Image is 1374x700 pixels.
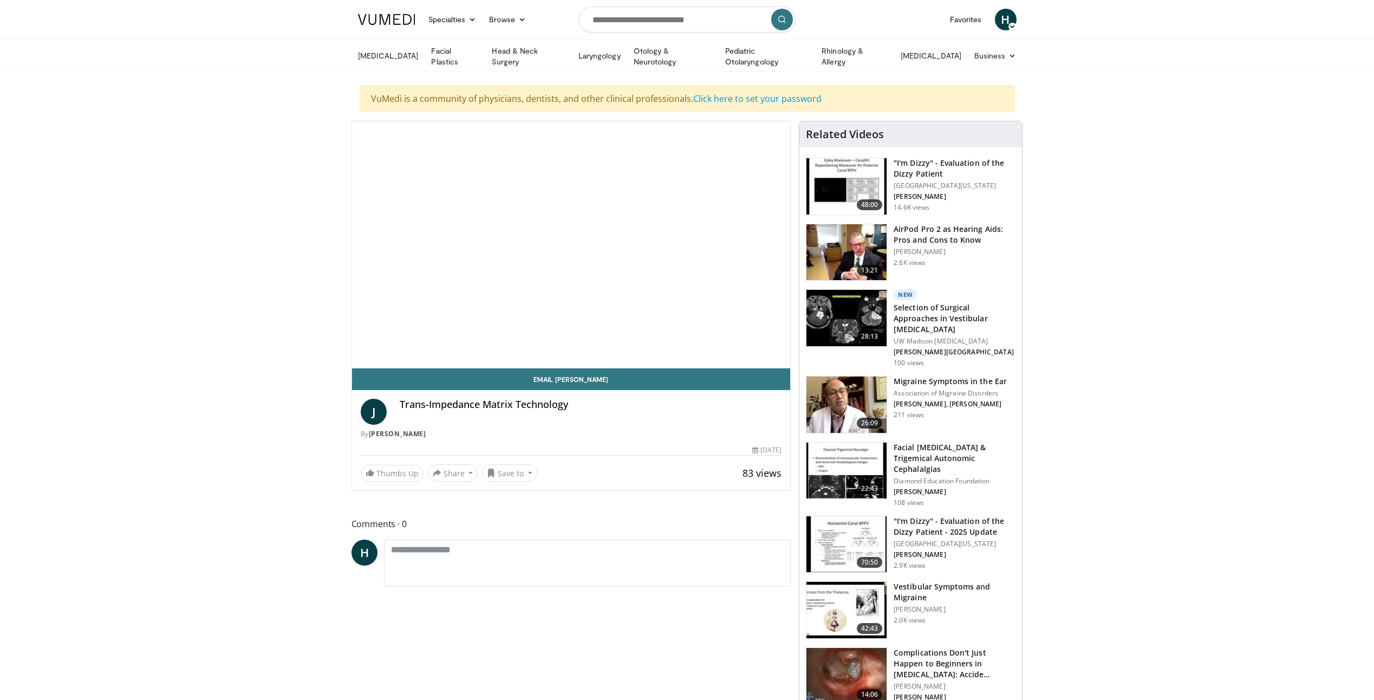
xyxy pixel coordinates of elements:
[815,46,894,67] a: Rhinology & Allergy
[894,477,1015,485] p: Diamond Education Foundation
[995,9,1017,30] a: H
[361,465,424,482] a: Thumbs Up
[806,128,884,141] h4: Related Videos
[894,224,1015,245] h3: AirPod Pro 2 as Hearing Aids: Pros and Cons to Know
[719,46,815,67] a: Pediatric Otolaryngology
[361,429,782,439] div: By
[806,582,887,638] img: 5981515a-14bc-4275-ad5e-7ce3b63924e5.150x105_q85_crop-smart_upscale.jpg
[894,647,1015,680] h3: Complications Don't Just Happen to Beginners in [MEDICAL_DATA]: Accide…
[894,258,926,267] p: 2.6K views
[857,557,883,568] span: 70:50
[894,605,1015,614] p: [PERSON_NAME]
[806,377,887,433] img: 8017e85c-b799-48eb-8797-5beb0e975819.150x105_q85_crop-smart_upscale.jpg
[894,400,1007,409] p: [PERSON_NAME], [PERSON_NAME]
[894,411,924,419] p: 211 views
[857,331,883,342] span: 28:13
[806,516,1015,573] a: 70:50 "I'm Dizzy" - Evaluation of the Dizzy Patient - 2025 Update [GEOGRAPHIC_DATA][US_STATE] [PE...
[894,550,1015,559] p: [PERSON_NAME]
[894,682,1015,691] p: [PERSON_NAME]
[806,443,887,499] img: 9c504c62-f944-444d-9dac-9c75b1a3ab98.150x105_q85_crop-smart_upscale.jpg
[894,359,924,367] p: 100 views
[351,45,425,67] a: [MEDICAL_DATA]
[369,429,426,438] a: [PERSON_NAME]
[894,616,926,625] p: 2.0K views
[806,224,1015,281] a: 13:21 AirPod Pro 2 as Hearing Aids: Pros and Cons to Know [PERSON_NAME] 2.6K views
[894,540,1015,548] p: [GEOGRAPHIC_DATA][US_STATE]
[485,46,571,67] a: Head & Neck Surgery
[806,224,887,281] img: a78774a7-53a7-4b08-bcf0-1e3aa9dc638f.150x105_q85_crop-smart_upscale.jpg
[894,488,1015,496] p: [PERSON_NAME]
[894,182,1015,190] p: [GEOGRAPHIC_DATA][US_STATE]
[743,466,782,479] span: 83 views
[894,45,968,67] a: [MEDICAL_DATA]
[894,376,1007,387] h3: Migraine Symptoms in the Ear
[352,368,791,390] a: Email [PERSON_NAME]
[894,348,1015,357] p: [PERSON_NAME][GEOGRAPHIC_DATA]
[693,93,822,105] a: Click here to set your password
[482,464,537,482] button: Save to
[351,540,377,566] a: H
[894,337,1015,346] p: UW Madison [MEDICAL_DATA]
[806,158,1015,215] a: 48:00 "I'm Dizzy" - Evaluation of the Dizzy Patient [GEOGRAPHIC_DATA][US_STATE] [PERSON_NAME] 14....
[351,517,791,531] span: Comments 0
[483,9,532,30] a: Browse
[752,445,782,455] div: [DATE]
[425,46,485,67] a: Facial Plastics
[857,623,883,634] span: 42:43
[857,199,883,210] span: 48:00
[894,203,929,212] p: 14.6K views
[857,483,883,494] span: 22:43
[894,248,1015,256] p: [PERSON_NAME]
[579,7,796,33] input: Search topics, interventions
[894,192,1015,201] p: [PERSON_NAME]
[806,516,887,573] img: 906b40d6-7747-4004-a5af-463488e110b3.150x105_q85_crop-smart_upscale.jpg
[857,689,883,700] span: 14:06
[857,418,883,429] span: 26:09
[400,399,782,411] h4: Trans-Impedance Matrix Technology
[627,46,719,67] a: Otology & Neurotology
[894,581,1015,603] h3: Vestibular Symptoms and Migraine
[360,85,1015,112] div: VuMedi is a community of physicians, dentists, and other clinical professionals.
[943,9,988,30] a: Favorites
[806,376,1015,433] a: 26:09 Migraine Symptoms in the Ear Association of Migraine Disorders [PERSON_NAME], [PERSON_NAME]...
[572,45,627,67] a: Laryngology
[894,498,924,507] p: 108 views
[806,158,887,215] img: 5373e1fe-18ae-47e7-ad82-0c604b173657.150x105_q85_crop-smart_upscale.jpg
[422,9,483,30] a: Specialties
[968,45,1023,67] a: Business
[894,516,1015,537] h3: "I'm Dizzy" - Evaluation of the Dizzy Patient - 2025 Update
[806,289,1015,367] a: 28:13 New Selection of Surgical Approaches in Vestibular [MEDICAL_DATA] UW Madison [MEDICAL_DATA]...
[894,302,1015,335] h3: Selection of Surgical Approaches in Vestibular [MEDICAL_DATA]
[894,442,1015,475] h3: Facial [MEDICAL_DATA] & Trigemical Autonomic Cephalalgias
[894,289,917,300] p: New
[358,14,415,25] img: VuMedi Logo
[806,290,887,346] img: 95682de8-e5df-4f0b-b2ef-b28e4a24467c.150x105_q85_crop-smart_upscale.jpg
[352,121,791,368] video-js: Video Player
[894,389,1007,398] p: Association of Migraine Disorders
[857,265,883,276] span: 13:21
[361,399,387,425] a: J
[428,464,478,482] button: Share
[894,158,1015,179] h3: "I'm Dizzy" - Evaluation of the Dizzy Patient
[894,561,926,570] p: 2.9K views
[806,581,1015,639] a: 42:43 Vestibular Symptoms and Migraine [PERSON_NAME] 2.0K views
[806,442,1015,507] a: 22:43 Facial [MEDICAL_DATA] & Trigemical Autonomic Cephalalgias Diamond Education Foundation [PER...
